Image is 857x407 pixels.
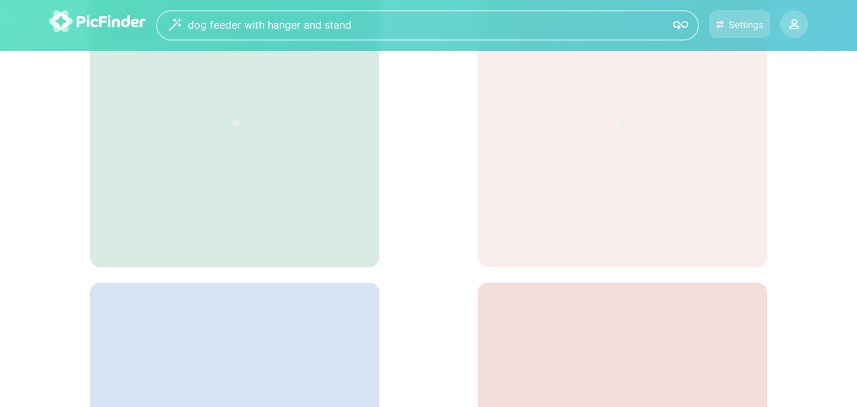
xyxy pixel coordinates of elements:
[716,19,724,30] img: icon-settings.svg
[673,18,688,33] img: icon-search.svg
[709,10,770,38] button: Settings
[49,10,146,32] img: logo-picfinder-white-transparent.svg
[729,19,763,30] div: Settings
[169,18,181,31] img: wizard.svg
